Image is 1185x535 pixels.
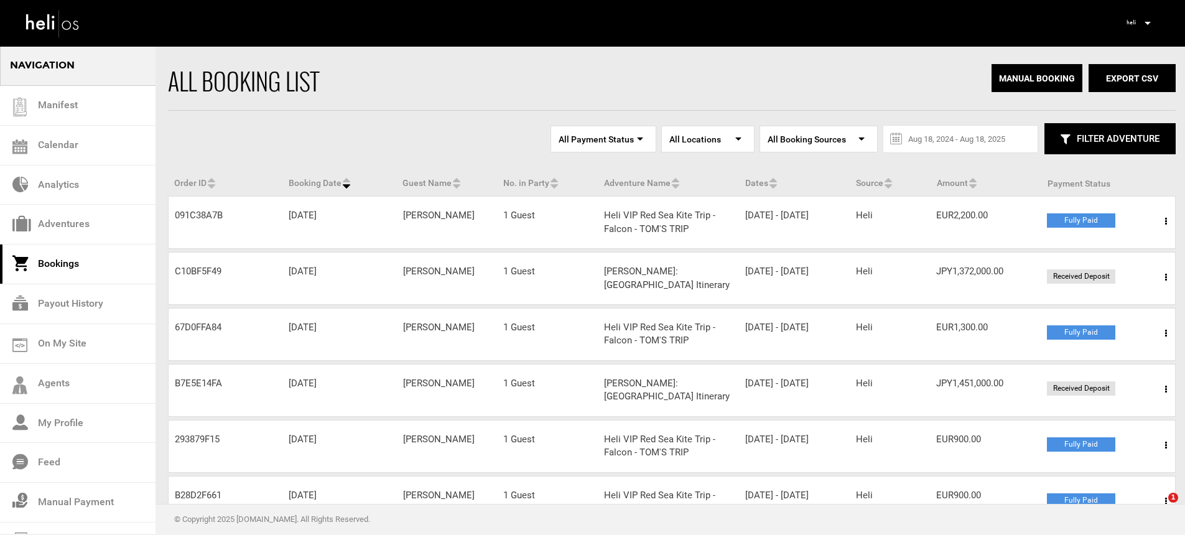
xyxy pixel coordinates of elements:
[497,489,598,502] div: 1 Guest
[850,433,930,446] div: Heli
[760,126,878,152] span: Select box activate
[930,265,1041,278] div: JPY1,372,000.00
[598,489,739,516] div: Heli VIP Red Sea Kite Trip - Falcon - TOM'S TRIP
[768,133,870,145] span: All Booking Sources
[931,173,1041,189] div: Amount
[397,209,498,222] div: [PERSON_NAME]
[930,209,1041,222] div: EUR2,200.00
[169,265,282,278] div: C10BF5F49
[1122,13,1140,32] img: 7b8205e9328a03c7eaaacec4a25d2b25.jpeg
[282,377,396,390] div: [DATE]
[598,173,739,189] div: Adventure Name
[397,321,498,334] div: [PERSON_NAME]
[168,173,282,189] div: Order ID
[497,433,598,446] div: 1 Guest
[169,433,282,446] div: 293879F15
[169,209,282,222] div: 091C38A7B
[850,209,930,222] div: Heli
[397,265,498,278] div: [PERSON_NAME]
[169,377,282,390] div: B7E5E14FA
[396,173,497,189] div: Guest Name
[1047,325,1115,340] div: Fully Paid
[397,489,498,502] div: [PERSON_NAME]
[397,433,498,446] div: [PERSON_NAME]
[1047,213,1115,228] div: Fully Paid
[282,433,396,446] div: [DATE]
[850,377,930,390] div: Heli
[850,489,930,502] div: Heli
[850,173,931,189] div: Source
[397,377,498,390] div: [PERSON_NAME]
[169,321,282,334] div: 67D0FFA84
[1047,437,1115,452] div: Fully Paid
[169,489,282,502] div: B28D2F661
[282,265,396,278] div: [DATE]
[497,209,598,222] div: 1 Guest
[930,321,1041,334] div: EUR1,300.00
[1041,177,1173,190] div: Payment Status
[1047,269,1115,284] div: Received Deposit
[497,377,598,390] div: 1 Guest
[992,64,1082,92] button: Manual Booking
[598,321,739,348] div: Heli VIP Red Sea Kite Trip - Falcon - TOM'S TRIP
[661,126,755,152] span: Select box activate
[497,321,598,334] div: 1 Guest
[598,209,739,236] div: Heli VIP Red Sea Kite Trip - Falcon - TOM'S TRIP
[12,376,27,394] img: agents-icon.svg
[739,265,850,278] div: [DATE] - [DATE]
[930,433,1041,446] div: EUR900.00
[896,126,1025,152] input: Aug 18, 2024 - Aug 18, 2025
[930,489,1041,502] div: EUR900.00
[739,377,850,390] div: [DATE] - [DATE]
[1047,493,1115,508] div: Fully Paid
[497,173,598,189] div: No. in Party
[739,321,850,334] div: [DATE] - [DATE]
[739,173,850,189] div: Dates
[930,377,1041,390] div: JPY1,451,000.00
[497,265,598,278] div: 1 Guest
[1047,381,1115,396] div: Received Deposit
[850,321,930,334] div: Heli
[11,98,29,116] img: guest-list.svg
[598,433,739,460] div: Heli VIP Red Sea Kite Trip - Falcon - TOM'S TRIP
[669,133,746,145] span: All locations
[551,126,656,152] span: Select box activate
[12,338,27,352] img: on_my_site.svg
[598,377,739,404] div: [PERSON_NAME]: [GEOGRAPHIC_DATA] Itinerary
[282,173,397,189] div: Booking Date
[598,265,739,292] div: [PERSON_NAME]: [GEOGRAPHIC_DATA] Itinerary
[168,64,873,98] div: All booking list
[1089,64,1176,92] button: Export CSV
[1143,493,1173,523] iframe: Intercom live chat
[1044,123,1176,154] button: Filter Adventure
[282,321,396,334] div: [DATE]
[739,433,850,446] div: [DATE] - [DATE]
[12,139,27,154] img: calendar.svg
[739,209,850,222] div: [DATE] - [DATE]
[1168,493,1178,503] span: 1
[850,265,930,278] div: Heli
[25,7,81,40] img: heli-logo
[739,489,850,502] div: [DATE] - [DATE]
[282,489,396,502] div: [DATE]
[282,209,396,222] div: [DATE]
[559,133,648,145] span: All Payment Status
